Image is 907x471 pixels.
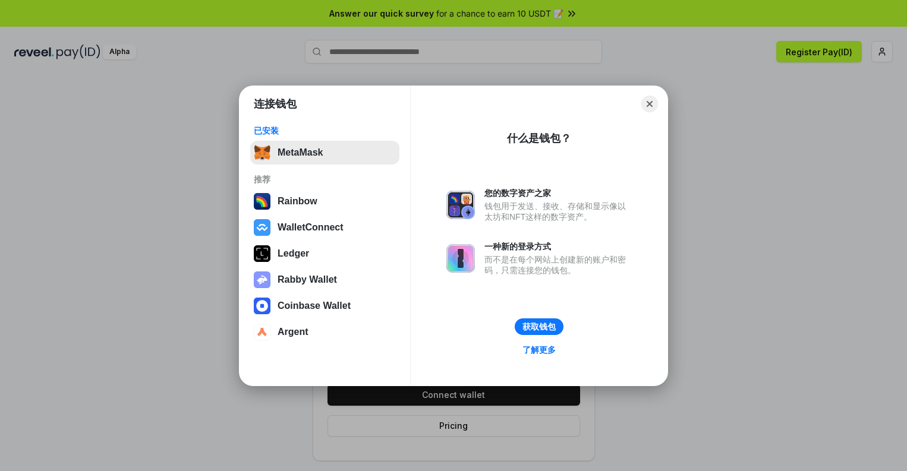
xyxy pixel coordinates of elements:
button: Argent [250,320,399,344]
div: 了解更多 [522,344,556,355]
button: Close [641,96,658,112]
img: svg+xml,%3Csvg%20xmlns%3D%22http%3A%2F%2Fwww.w3.org%2F2000%2Fsvg%22%20fill%3D%22none%22%20viewBox... [446,191,475,219]
img: svg+xml,%3Csvg%20width%3D%2228%22%20height%3D%2228%22%20viewBox%3D%220%200%2028%2028%22%20fill%3D... [254,298,270,314]
div: 钱包用于发送、接收、存储和显示像以太坊和NFT这样的数字资产。 [484,201,632,222]
div: 已安装 [254,125,396,136]
div: 一种新的登录方式 [484,241,632,252]
button: Ledger [250,242,399,265]
div: 获取钱包 [522,321,556,332]
div: Coinbase Wallet [278,301,351,311]
button: MetaMask [250,141,399,165]
button: Rainbow [250,189,399,213]
div: 推荐 [254,174,396,185]
img: svg+xml,%3Csvg%20width%3D%22120%22%20height%3D%22120%22%20viewBox%3D%220%200%20120%20120%22%20fil... [254,193,270,210]
a: 了解更多 [515,342,563,358]
div: Rabby Wallet [278,274,337,285]
div: 而不是在每个网站上创建新的账户和密码，只需连接您的钱包。 [484,254,632,276]
h1: 连接钱包 [254,97,297,111]
div: Argent [278,327,308,337]
div: Rainbow [278,196,317,207]
div: 什么是钱包？ [507,131,571,146]
img: svg+xml,%3Csvg%20width%3D%2228%22%20height%3D%2228%22%20viewBox%3D%220%200%2028%2028%22%20fill%3D... [254,324,270,340]
div: Ledger [278,248,309,259]
div: MetaMask [278,147,323,158]
button: Rabby Wallet [250,268,399,292]
button: Coinbase Wallet [250,294,399,318]
img: svg+xml,%3Csvg%20xmlns%3D%22http%3A%2F%2Fwww.w3.org%2F2000%2Fsvg%22%20fill%3D%22none%22%20viewBox... [446,244,475,273]
div: 您的数字资产之家 [484,188,632,198]
button: WalletConnect [250,216,399,239]
img: svg+xml,%3Csvg%20fill%3D%22none%22%20height%3D%2233%22%20viewBox%3D%220%200%2035%2033%22%20width%... [254,144,270,161]
img: svg+xml,%3Csvg%20xmlns%3D%22http%3A%2F%2Fwww.w3.org%2F2000%2Fsvg%22%20width%3D%2228%22%20height%3... [254,245,270,262]
button: 获取钱包 [515,318,563,335]
img: svg+xml,%3Csvg%20width%3D%2228%22%20height%3D%2228%22%20viewBox%3D%220%200%2028%2028%22%20fill%3D... [254,219,270,236]
img: svg+xml,%3Csvg%20xmlns%3D%22http%3A%2F%2Fwww.w3.org%2F2000%2Fsvg%22%20fill%3D%22none%22%20viewBox... [254,271,270,288]
div: WalletConnect [278,222,344,233]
